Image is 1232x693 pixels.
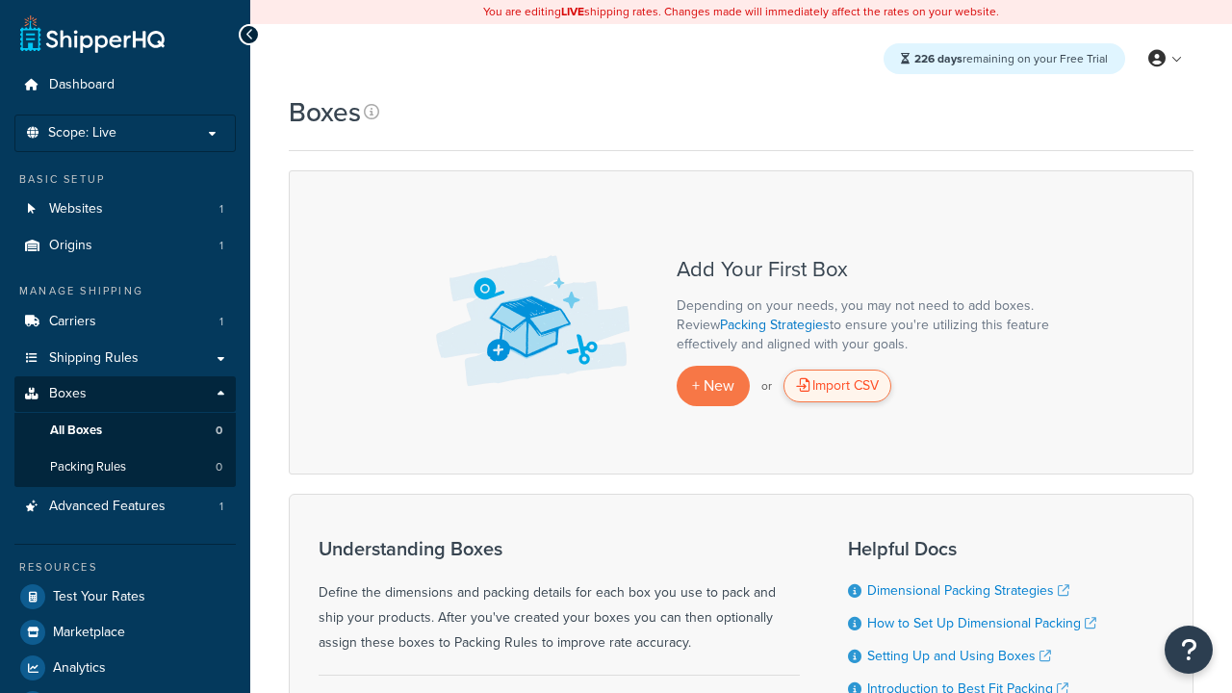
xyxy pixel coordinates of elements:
a: Boxes [14,376,236,412]
a: Packing Rules 0 [14,449,236,485]
a: Test Your Rates [14,579,236,614]
a: Analytics [14,651,236,685]
li: Carriers [14,304,236,340]
span: Test Your Rates [53,589,145,605]
li: All Boxes [14,413,236,449]
h1: Boxes [289,93,361,131]
span: 0 [216,423,222,439]
a: Dashboard [14,67,236,103]
p: Depending on your needs, you may not need to add boxes. Review to ensure you're utilizing this fe... [677,296,1062,354]
a: Origins 1 [14,228,236,264]
span: Boxes [49,386,87,402]
span: Shipping Rules [49,350,139,367]
span: Websites [49,201,103,218]
span: 1 [219,238,223,254]
a: Shipping Rules [14,341,236,376]
span: Advanced Features [49,499,166,515]
p: or [761,372,772,399]
button: Open Resource Center [1165,626,1213,674]
span: Dashboard [49,77,115,93]
div: Define the dimensions and packing details for each box you use to pack and ship your products. Af... [319,538,800,655]
a: Marketplace [14,615,236,650]
a: Websites 1 [14,192,236,227]
span: Packing Rules [50,459,126,475]
span: Analytics [53,660,106,677]
a: + New [677,366,750,405]
span: 1 [219,201,223,218]
div: Manage Shipping [14,283,236,299]
div: Resources [14,559,236,576]
h3: Helpful Docs [848,538,1150,559]
li: Advanced Features [14,489,236,525]
div: remaining on your Free Trial [884,43,1125,74]
li: Packing Rules [14,449,236,485]
span: 1 [219,314,223,330]
div: Import CSV [783,370,891,402]
a: Setting Up and Using Boxes [867,646,1051,666]
span: Scope: Live [48,125,116,141]
b: LIVE [561,3,584,20]
a: Packing Strategies [720,315,830,335]
a: Advanced Features 1 [14,489,236,525]
div: Basic Setup [14,171,236,188]
a: All Boxes 0 [14,413,236,449]
li: Websites [14,192,236,227]
li: Boxes [14,376,236,486]
h3: Add Your First Box [677,258,1062,281]
span: 1 [219,499,223,515]
a: How to Set Up Dimensional Packing [867,613,1096,633]
span: Origins [49,238,92,254]
span: + New [692,374,734,397]
span: Marketplace [53,625,125,641]
span: Carriers [49,314,96,330]
h3: Understanding Boxes [319,538,800,559]
a: Dimensional Packing Strategies [867,580,1069,601]
strong: 226 days [914,50,962,67]
span: All Boxes [50,423,102,439]
li: Origins [14,228,236,264]
a: Carriers 1 [14,304,236,340]
span: 0 [216,459,222,475]
a: ShipperHQ Home [20,14,165,53]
